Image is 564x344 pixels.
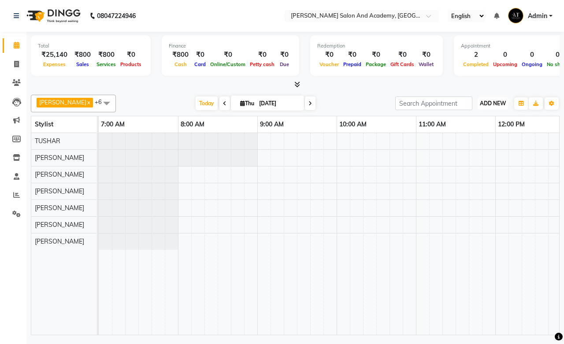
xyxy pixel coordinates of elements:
[22,4,83,28] img: logo
[478,97,508,110] button: ADD NEW
[94,61,118,67] span: Services
[94,50,118,60] div: ₹800
[35,187,84,195] span: [PERSON_NAME]
[364,50,388,60] div: ₹0
[99,118,127,131] a: 7:00 AM
[337,118,369,131] a: 10:00 AM
[172,61,189,67] span: Cash
[248,50,277,60] div: ₹0
[35,237,84,245] span: [PERSON_NAME]
[480,100,506,107] span: ADD NEW
[35,170,84,178] span: [PERSON_NAME]
[491,50,519,60] div: 0
[256,97,301,110] input: 2025-09-04
[395,96,472,110] input: Search Appointment
[416,61,436,67] span: Wallet
[317,50,341,60] div: ₹0
[461,61,491,67] span: Completed
[416,50,436,60] div: ₹0
[364,61,388,67] span: Package
[169,42,292,50] div: Finance
[35,120,53,128] span: Stylist
[388,50,416,60] div: ₹0
[341,61,364,67] span: Prepaid
[416,118,448,131] a: 11:00 AM
[35,137,60,145] span: TUSHAR
[192,50,208,60] div: ₹0
[317,61,341,67] span: Voucher
[491,61,519,67] span: Upcoming
[35,154,84,162] span: [PERSON_NAME]
[528,11,547,21] span: Admin
[496,118,527,131] a: 12:00 PM
[508,8,523,23] img: Admin
[97,4,136,28] b: 08047224946
[178,118,207,131] a: 8:00 AM
[277,50,292,60] div: ₹0
[192,61,208,67] span: Card
[208,61,248,67] span: Online/Custom
[86,99,90,106] a: x
[461,50,491,60] div: 2
[388,61,416,67] span: Gift Cards
[41,61,68,67] span: Expenses
[341,50,364,60] div: ₹0
[39,99,86,106] span: [PERSON_NAME]
[118,50,144,60] div: ₹0
[208,50,248,60] div: ₹0
[238,100,256,107] span: Thu
[519,61,545,67] span: Ongoing
[35,204,84,212] span: [PERSON_NAME]
[317,42,436,50] div: Redemption
[519,50,545,60] div: 0
[38,42,144,50] div: Total
[278,61,291,67] span: Due
[71,50,94,60] div: ₹800
[74,61,91,67] span: Sales
[248,61,277,67] span: Petty cash
[35,221,84,229] span: [PERSON_NAME]
[95,98,108,105] span: +6
[118,61,144,67] span: Products
[169,50,192,60] div: ₹800
[38,50,71,60] div: ₹25,140
[196,96,218,110] span: Today
[258,118,286,131] a: 9:00 AM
